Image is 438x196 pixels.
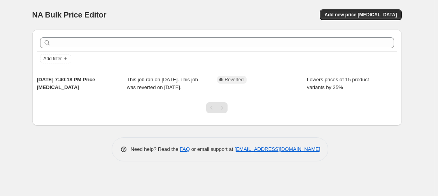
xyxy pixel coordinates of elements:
span: Lowers prices of 15 product variants by 35% [307,77,369,90]
span: Need help? Read the [131,146,180,152]
a: FAQ [180,146,190,152]
span: or email support at [190,146,235,152]
span: Reverted [225,77,244,83]
nav: Pagination [206,102,228,113]
span: [DATE] 7:40:18 PM Price [MEDICAL_DATA] [37,77,95,90]
a: [EMAIL_ADDRESS][DOMAIN_NAME] [235,146,320,152]
span: NA Bulk Price Editor [32,10,107,19]
span: This job ran on [DATE]. This job was reverted on [DATE]. [127,77,198,90]
span: Add filter [44,56,62,62]
span: Add new price [MEDICAL_DATA] [324,12,397,18]
button: Add new price [MEDICAL_DATA] [320,9,401,20]
button: Add filter [40,54,71,63]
